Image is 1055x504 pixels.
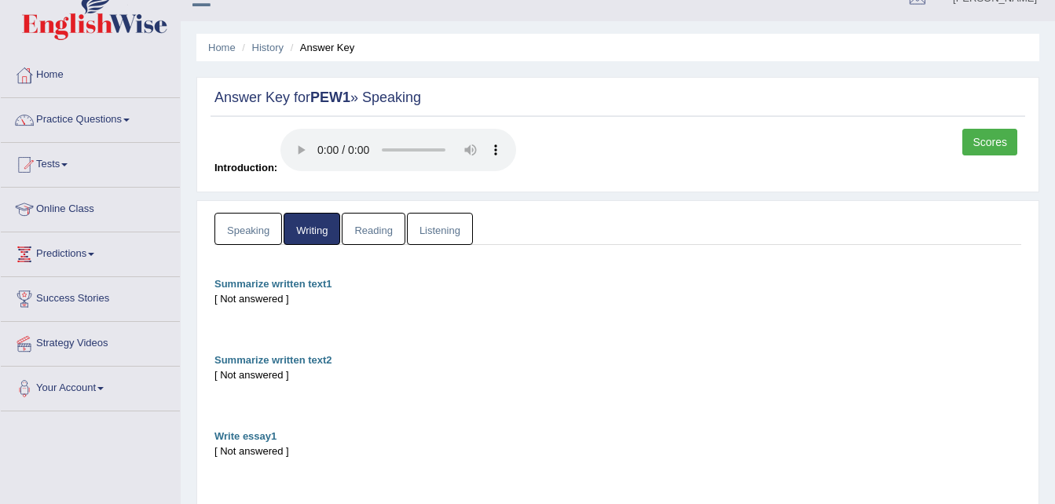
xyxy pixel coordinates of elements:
[1,53,180,93] a: Home
[214,291,1021,306] div: [ Not answered ]
[214,430,277,442] b: Write essay1
[1,322,180,361] a: Strategy Videos
[1,367,180,406] a: Your Account
[214,213,282,245] a: Speaking
[214,162,277,173] span: Introduction:
[214,367,1021,382] div: [ Not answered ]
[407,213,473,245] a: Listening
[1,277,180,316] a: Success Stories
[1,98,180,137] a: Practice Questions
[1,232,180,272] a: Predictions
[214,90,1021,106] h2: Answer Key for » Speaking
[310,89,350,105] strong: PEW1
[287,40,355,55] li: Answer Key
[214,354,332,366] b: Summarize written text2
[284,213,340,245] a: Writing
[214,278,332,290] b: Summarize written text1
[252,42,284,53] a: History
[1,188,180,227] a: Online Class
[962,129,1017,155] a: Scores
[208,42,236,53] a: Home
[1,143,180,182] a: Tests
[342,213,405,245] a: Reading
[214,444,1021,458] div: [ Not answered ]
